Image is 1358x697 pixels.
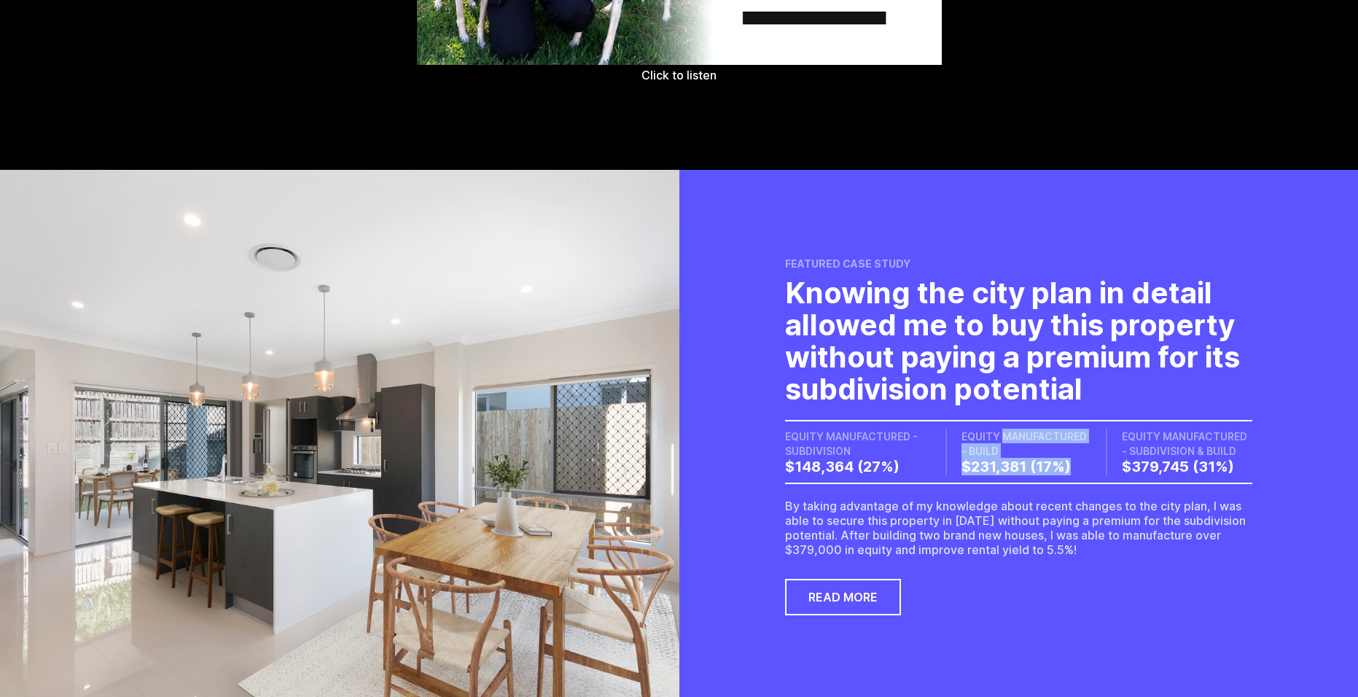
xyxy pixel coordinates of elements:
span: Featured case study [785,257,910,270]
span: $148,364 (27%) [785,458,900,475]
span: $379,745 (31%) [1122,458,1234,475]
span: EQUITY MANUFACTURED - BUILD [961,430,1087,457]
span: $231,381 (17%) [961,458,1071,475]
span: EQUITY MANUFACTURED - SUBDIVISION & BUILD [1122,430,1247,457]
a: Read More [785,579,901,615]
p: Click to listen [417,68,942,82]
p: By taking advantage of my knowledge about recent changes to the city plan, I was able to secure t... [785,499,1253,557]
h2: Knowing the city plan in detail allowed me to buy this property without paying a premium for its ... [785,277,1253,405]
span: EQUITY MANUFACTURED - SUBDIVISION [785,430,918,457]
